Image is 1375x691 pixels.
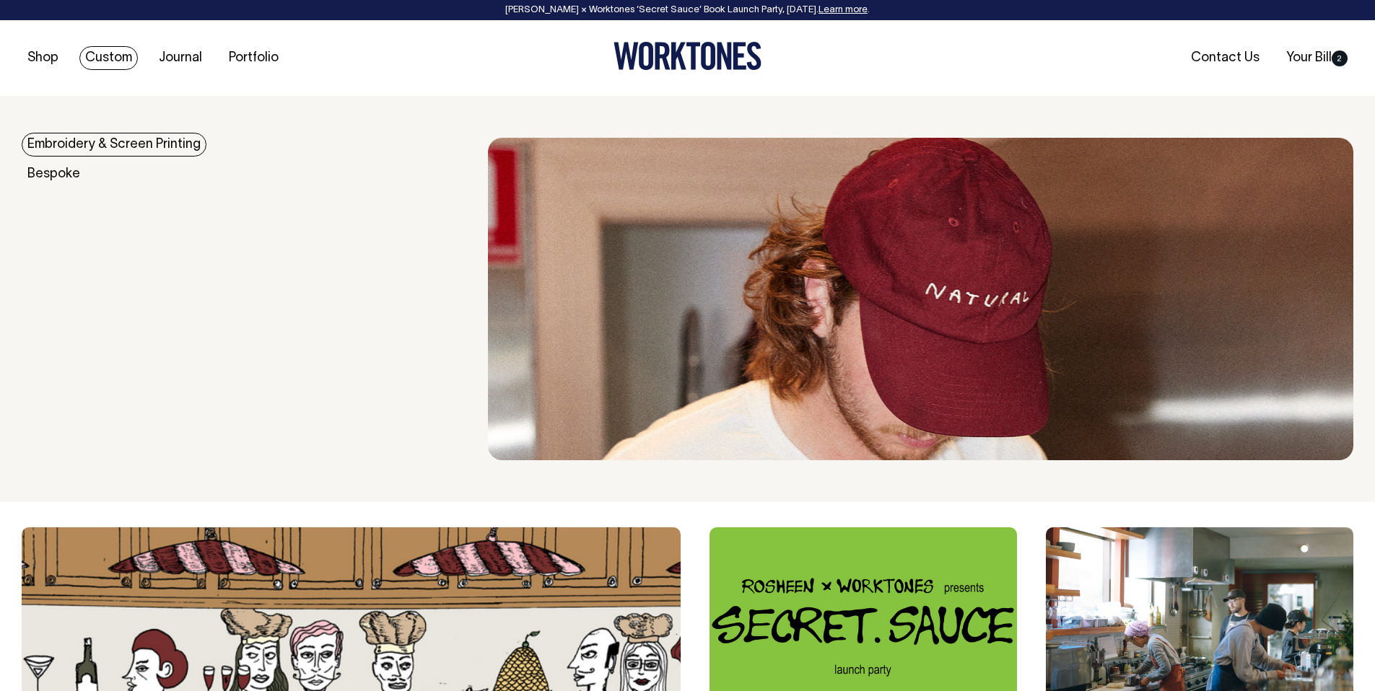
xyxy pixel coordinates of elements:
a: Embroidery & Screen Printing [22,133,206,157]
a: Your Bill2 [1280,46,1353,70]
a: Shop [22,46,64,70]
a: Custom [79,46,138,70]
img: embroidery & Screen Printing [488,138,1353,460]
a: Bespoke [22,162,86,186]
a: Learn more [819,6,868,14]
a: Portfolio [223,46,284,70]
span: 2 [1332,50,1348,66]
a: Journal [153,46,208,70]
a: Contact Us [1185,46,1265,70]
div: [PERSON_NAME] × Worktones ‘Secret Sauce’ Book Launch Party, [DATE]. . [14,5,1361,15]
